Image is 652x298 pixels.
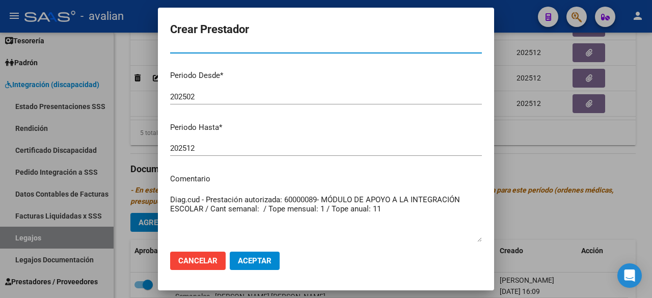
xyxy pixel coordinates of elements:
[170,252,226,270] button: Cancelar
[230,252,280,270] button: Aceptar
[178,256,218,265] span: Cancelar
[170,122,482,133] p: Periodo Hasta
[170,173,482,185] p: Comentario
[170,70,482,82] p: Periodo Desde
[170,20,482,39] h2: Crear Prestador
[617,263,642,288] div: Open Intercom Messenger
[238,256,271,265] span: Aceptar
